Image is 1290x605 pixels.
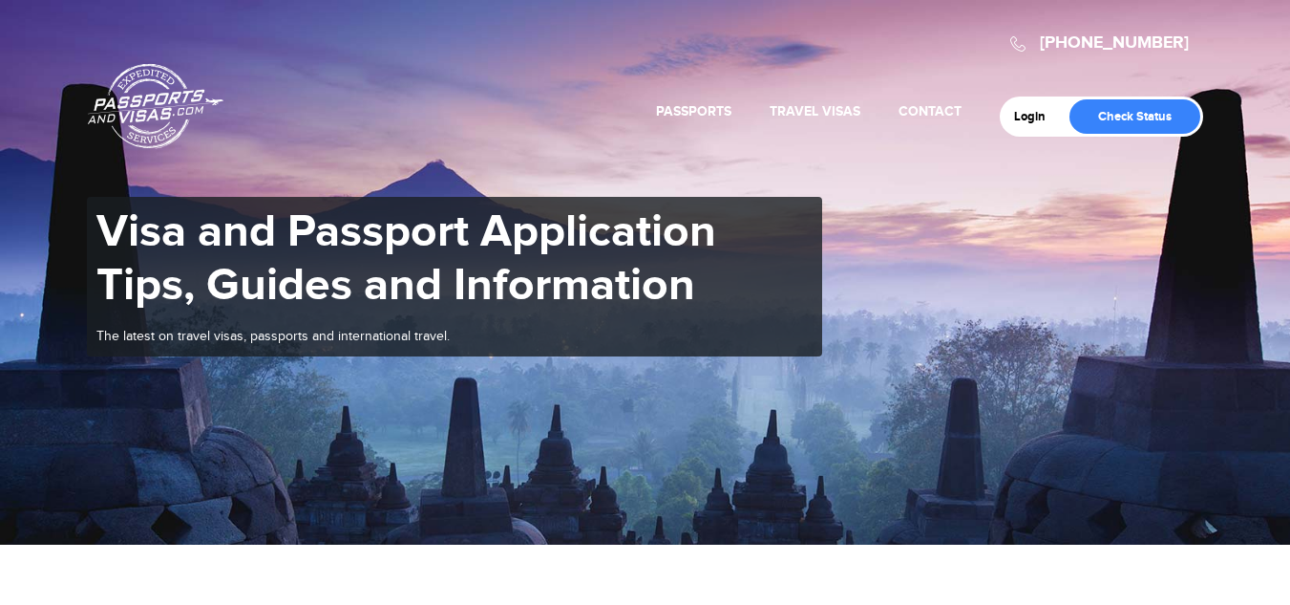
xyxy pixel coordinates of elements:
p: The latest on travel visas, passports and international travel. [96,328,813,347]
a: Travel Visas [770,103,860,119]
a: Check Status [1069,99,1200,134]
a: Login [1014,109,1059,124]
a: Passports & [DOMAIN_NAME] [88,63,223,149]
a: [PHONE_NUMBER] [1040,32,1189,54]
a: Passports [656,103,731,119]
h1: Visa and Passport Application Tips, Guides and Information [96,206,813,313]
a: Contact [899,103,962,119]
